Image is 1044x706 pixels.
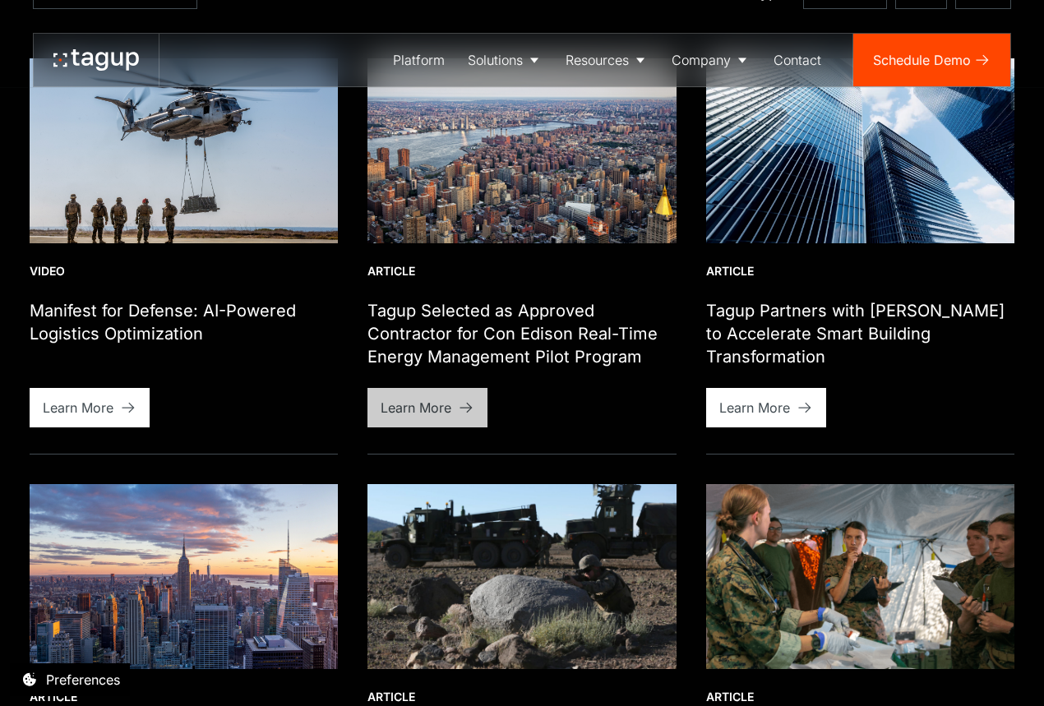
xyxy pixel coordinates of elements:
div: Resources [566,50,629,70]
img: U.S. Marine Corps photo by Sgt. Maximiliano Rosas_190728-M-FB282-1040 [367,484,676,669]
div: Preferences [46,670,120,690]
a: Learn More [367,388,487,427]
a: Platform [381,34,456,86]
div: Solutions [468,50,523,70]
div: Article [706,263,1014,279]
div: Learn More [719,398,790,418]
div: Video [30,263,338,279]
a: Learn More [706,388,826,427]
div: Schedule Demo [873,50,971,70]
a: Solutions [456,34,554,86]
div: Company [672,50,731,70]
div: Learn More [43,398,113,418]
h1: Tagup Selected as Approved Contractor for Con Edison Real-Time Energy Management Pilot Program [367,299,676,368]
a: Contact [762,34,833,86]
div: Article [367,689,676,705]
a: Schedule Demo [853,34,1010,86]
h1: Manifest for Defense: AI-Powered Logistics Optimization [30,299,338,345]
div: Article [706,689,1014,705]
a: Resources [554,34,660,86]
div: Article [367,263,676,279]
a: Company [660,34,762,86]
div: Contact [774,50,821,70]
h1: Tagup Partners with [PERSON_NAME] to Accelerate Smart Building Transformation [706,299,1014,368]
a: Learn More [30,388,150,427]
div: Platform [393,50,445,70]
div: Article [30,689,338,705]
div: Learn More [381,398,451,418]
img: Tagup and Neeve partner to accelerate smart building transformation [706,58,1014,243]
